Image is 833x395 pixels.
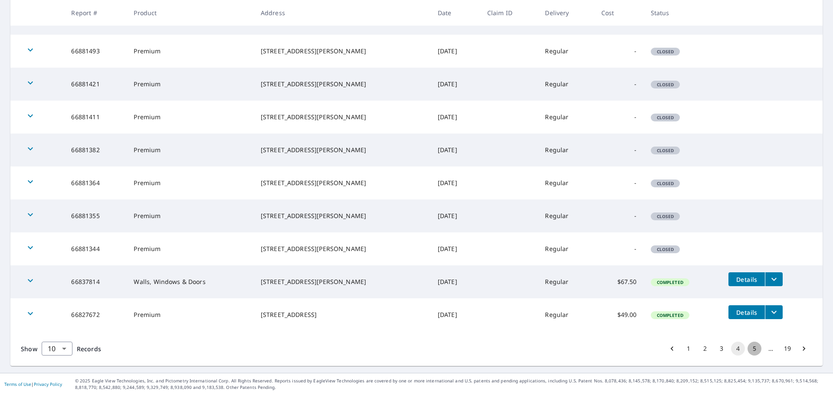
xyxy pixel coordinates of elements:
[261,277,424,286] div: [STREET_ADDRESS][PERSON_NAME]
[4,381,31,387] a: Terms of Use
[4,382,62,387] p: |
[652,49,679,55] span: Closed
[652,279,689,285] span: Completed
[652,147,679,153] span: Closed
[127,232,253,265] td: Premium
[127,101,253,134] td: Premium
[734,308,760,317] span: Details
[431,101,480,134] td: [DATE]
[594,101,644,134] td: -
[64,166,127,199] td: 66881364
[594,232,644,265] td: -
[431,265,480,298] td: [DATE]
[431,134,480,166] td: [DATE]
[64,232,127,265] td: 66881344
[538,232,594,265] td: Regular
[652,180,679,186] span: Closed
[127,68,253,101] td: Premium
[652,246,679,252] span: Closed
[64,134,127,166] td: 66881382
[64,298,127,331] td: 66827672
[431,298,480,331] td: [DATE]
[538,166,594,199] td: Regular
[261,179,424,187] div: [STREET_ADDRESS][PERSON_NAME]
[538,199,594,232] td: Regular
[664,342,812,356] nav: pagination navigation
[652,82,679,88] span: Closed
[64,68,127,101] td: 66881421
[431,232,480,265] td: [DATE]
[748,342,761,356] button: Go to page 5
[652,312,689,318] span: Completed
[538,68,594,101] td: Regular
[594,35,644,68] td: -
[21,345,37,353] span: Show
[764,344,778,353] div: …
[75,378,829,391] p: © 2025 Eagle View Technologies, Inc. and Pictometry International Corp. All Rights Reserved. Repo...
[431,68,480,101] td: [DATE]
[594,199,644,232] td: -
[64,265,127,298] td: 66837814
[127,199,253,232] td: Premium
[431,35,480,68] td: [DATE]
[538,134,594,166] td: Regular
[77,345,101,353] span: Records
[261,47,424,55] div: [STREET_ADDRESS][PERSON_NAME]
[64,101,127,134] td: 66881411
[538,298,594,331] td: Regular
[682,342,695,356] button: Go to page 1
[261,146,424,154] div: [STREET_ADDRESS][PERSON_NAME]
[594,265,644,298] td: $67.50
[698,342,712,356] button: Go to page 2
[64,35,127,68] td: 66881493
[64,199,127,232] td: 66881355
[797,342,811,356] button: Go to next page
[127,134,253,166] td: Premium
[127,35,253,68] td: Premium
[261,245,424,253] div: [STREET_ADDRESS][PERSON_NAME]
[731,342,745,356] button: page 4
[538,101,594,134] td: Regular
[594,134,644,166] td: -
[127,265,253,298] td: Walls, Windows & Doors
[42,336,72,361] div: 10
[261,310,424,319] div: [STREET_ADDRESS]
[127,298,253,331] td: Premium
[765,272,783,286] button: filesDropdownBtn-66837814
[538,265,594,298] td: Regular
[594,298,644,331] td: $49.00
[34,381,62,387] a: Privacy Policy
[715,342,728,356] button: Go to page 3
[261,113,424,121] div: [STREET_ADDRESS][PERSON_NAME]
[594,166,644,199] td: -
[261,212,424,220] div: [STREET_ADDRESS][PERSON_NAME]
[665,342,679,356] button: Go to previous page
[734,275,760,284] span: Details
[728,305,765,319] button: detailsBtn-66827672
[781,342,794,356] button: Go to page 19
[431,166,480,199] td: [DATE]
[42,342,72,356] div: Show 10 records
[594,68,644,101] td: -
[652,114,679,121] span: Closed
[431,199,480,232] td: [DATE]
[765,305,783,319] button: filesDropdownBtn-66827672
[127,166,253,199] td: Premium
[538,35,594,68] td: Regular
[652,213,679,219] span: Closed
[261,80,424,88] div: [STREET_ADDRESS][PERSON_NAME]
[728,272,765,286] button: detailsBtn-66837814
